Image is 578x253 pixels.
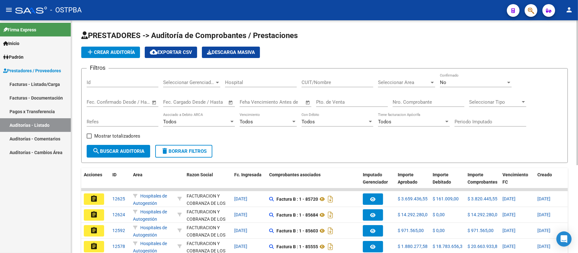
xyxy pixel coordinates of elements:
span: $ 20.663.933,89 [468,244,500,249]
div: - 30715497456 [187,192,229,206]
span: $ 161.009,00 [433,196,459,201]
span: [DATE] [502,196,515,201]
mat-icon: person [565,6,573,14]
span: $ 971.565,00 [398,228,424,233]
div: FACTURACION Y COBRANZA DE LOS EFECTORES PUBLICOS S.E. [187,208,229,237]
span: Importe Comprobantes [468,172,497,185]
span: PRESTADORES -> Auditoría de Comprobantes / Prestaciones [81,31,298,40]
span: Razon Social [187,172,213,177]
button: Crear Auditoría [81,47,140,58]
span: Fc. Ingresada [234,172,262,177]
span: 12592 [112,228,125,233]
div: FACTURACION Y COBRANZA DE LOS EFECTORES PUBLICOS S.E. [187,224,229,253]
mat-icon: add [86,48,94,56]
strong: Factura B : 1 - 85684 [276,212,318,217]
mat-icon: assignment [90,227,98,234]
div: - 30715497456 [187,208,229,222]
h3: Filtros [87,63,109,72]
div: Open Intercom Messenger [556,231,572,247]
mat-icon: delete [161,147,169,155]
span: [DATE] [502,244,515,249]
span: Comprobantes asociados [269,172,321,177]
span: [DATE] [234,244,247,249]
span: $ 3.820.445,55 [468,196,497,201]
datatable-header-cell: Importe Debitado [430,168,465,196]
button: Borrar Filtros [155,145,212,158]
span: [DATE] [537,212,550,217]
strong: Factura B : 1 - 85555 [276,244,318,249]
span: [DATE] [537,244,550,249]
span: $ 1.880.277,58 [398,244,428,249]
span: Mostrar totalizadores [94,132,140,140]
span: [DATE] [234,212,247,217]
span: $ 14.292.280,00 [398,212,430,217]
span: Padrón [3,54,23,61]
i: Descargar documento [326,210,335,220]
datatable-header-cell: Fc. Ingresada [232,168,267,196]
span: Area [133,172,143,177]
span: [DATE] [537,228,550,233]
span: [DATE] [234,196,247,201]
app-download-masive: Descarga masiva de comprobantes (adjuntos) [202,47,260,58]
span: Creado [537,172,552,177]
strong: Factura B : 1 - 85720 [276,197,318,202]
i: Descargar documento [326,242,335,252]
span: [DATE] [502,228,515,233]
mat-icon: cloud_download [150,48,157,56]
span: - OSTPBA [50,3,82,17]
i: Descargar documento [326,194,335,204]
span: No [440,80,446,85]
button: Exportar CSV [145,47,197,58]
span: Inicio [3,40,19,47]
span: $ 0,00 [433,212,445,217]
span: Vencimiento FC [502,172,528,185]
datatable-header-cell: Razon Social [184,168,232,196]
input: Fecha inicio [163,99,189,105]
span: Todos [163,119,176,125]
strong: Factura B : 1 - 85603 [276,228,318,233]
span: Todos [240,119,253,125]
button: Open calendar [151,99,158,106]
datatable-header-cell: Vencimiento FC [500,168,535,196]
datatable-header-cell: ID [110,168,130,196]
span: $ 18.783.656,31 [433,244,465,249]
span: Hospitales de Autogestión [133,193,167,206]
span: [DATE] [234,228,247,233]
span: Crear Auditoría [86,49,135,55]
input: Fecha fin [195,99,225,105]
span: $ 14.292.280,00 [468,212,500,217]
span: Seleccionar Area [378,80,429,85]
datatable-header-cell: Importe Comprobantes [465,168,500,196]
span: Hospitales de Autogestión [133,225,167,237]
span: $ 971.565,00 [468,228,494,233]
button: Open calendar [227,99,235,106]
datatable-header-cell: Imputado Gerenciador [360,168,395,196]
span: Seleccionar Tipo [469,99,521,105]
span: 12624 [112,212,125,217]
span: Todos [378,119,391,125]
span: Hospitales de Autogestión [133,209,167,222]
span: [DATE] [537,196,550,201]
button: Open calendar [304,99,312,106]
mat-icon: assignment [90,243,98,250]
button: Descarga Masiva [202,47,260,58]
datatable-header-cell: Creado [535,168,570,196]
span: Firma Express [3,26,36,33]
span: Imputado Gerenciador [363,172,388,185]
span: Importe Debitado [433,172,451,185]
mat-icon: assignment [90,211,98,218]
span: Acciones [84,172,102,177]
span: Descarga Masiva [207,49,255,55]
span: Buscar Auditoria [92,148,144,154]
mat-icon: assignment [90,195,98,203]
span: Importe Aprobado [398,172,417,185]
span: Seleccionar Gerenciador [163,80,215,85]
span: $ 0,00 [433,228,445,233]
mat-icon: menu [5,6,13,14]
span: Borrar Filtros [161,148,207,154]
div: - 30715497456 [187,224,229,237]
span: 12578 [112,244,125,249]
span: ID [112,172,116,177]
i: Descargar documento [326,226,335,236]
input: Fecha inicio [87,99,112,105]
